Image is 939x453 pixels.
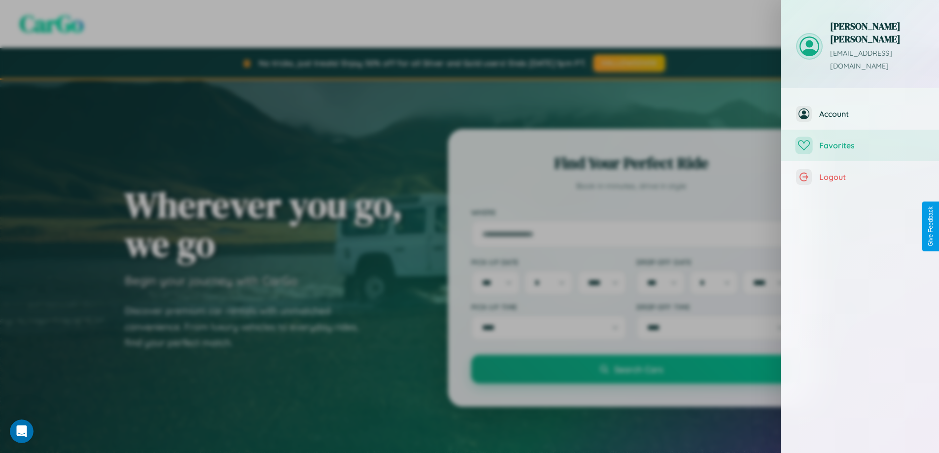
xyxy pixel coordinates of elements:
[819,109,924,119] span: Account
[781,98,939,130] button: Account
[927,207,934,246] div: Give Feedback
[781,130,939,161] button: Favorites
[819,140,924,150] span: Favorites
[781,161,939,193] button: Logout
[830,20,924,45] h3: [PERSON_NAME] [PERSON_NAME]
[10,419,34,443] iframe: Intercom live chat
[819,172,924,182] span: Logout
[830,47,924,73] p: [EMAIL_ADDRESS][DOMAIN_NAME]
